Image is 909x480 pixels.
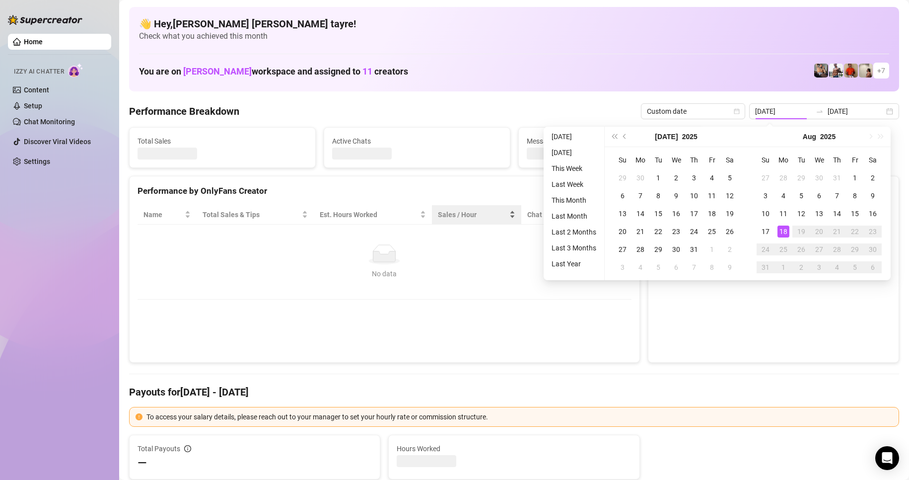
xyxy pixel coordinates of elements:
[320,209,418,220] div: Est. Hours Worked
[203,209,300,220] span: Total Sales & Tips
[184,445,191,452] span: info-circle
[859,64,873,78] img: Ralphy
[362,66,372,77] span: 11
[24,38,43,46] a: Home
[828,106,884,117] input: End date
[129,385,899,399] h4: Payouts for [DATE] - [DATE]
[146,411,893,422] div: To access your salary details, please reach out to your manager to set your hourly rate or commis...
[875,446,899,470] div: Open Intercom Messenger
[814,64,828,78] img: George
[816,107,824,115] span: to
[24,86,49,94] a: Content
[136,413,142,420] span: exclamation-circle
[521,205,631,225] th: Chat Conversion
[829,64,843,78] img: JUSTIN
[877,65,885,76] span: + 7
[816,107,824,115] span: swap-right
[24,118,75,126] a: Chat Monitoring
[138,205,197,225] th: Name
[138,136,307,147] span: Total Sales
[647,104,739,119] span: Custom date
[24,102,42,110] a: Setup
[24,138,91,146] a: Discover Viral Videos
[139,66,408,77] h1: You are on workspace and assigned to creators
[734,108,740,114] span: calendar
[138,184,631,198] div: Performance by OnlyFans Creator
[8,15,82,25] img: logo-BBDzfeDw.svg
[844,64,858,78] img: Justin
[432,205,521,225] th: Sales / Hour
[527,209,617,220] span: Chat Conversion
[68,63,83,78] img: AI Chatter
[24,158,50,165] a: Settings
[139,31,889,42] span: Check what you achieved this month
[397,443,631,454] span: Hours Worked
[138,455,147,471] span: —
[755,106,812,117] input: Start date
[143,209,183,220] span: Name
[147,268,622,279] div: No data
[332,136,502,147] span: Active Chats
[14,67,64,77] span: Izzy AI Chatter
[527,136,697,147] span: Messages Sent
[129,104,239,118] h4: Performance Breakdown
[197,205,314,225] th: Total Sales & Tips
[139,17,889,31] h4: 👋 Hey, [PERSON_NAME] [PERSON_NAME] tayre !
[138,443,180,454] span: Total Payouts
[438,209,507,220] span: Sales / Hour
[183,66,252,77] span: [PERSON_NAME]
[656,184,891,198] div: Sales by OnlyFans Creator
